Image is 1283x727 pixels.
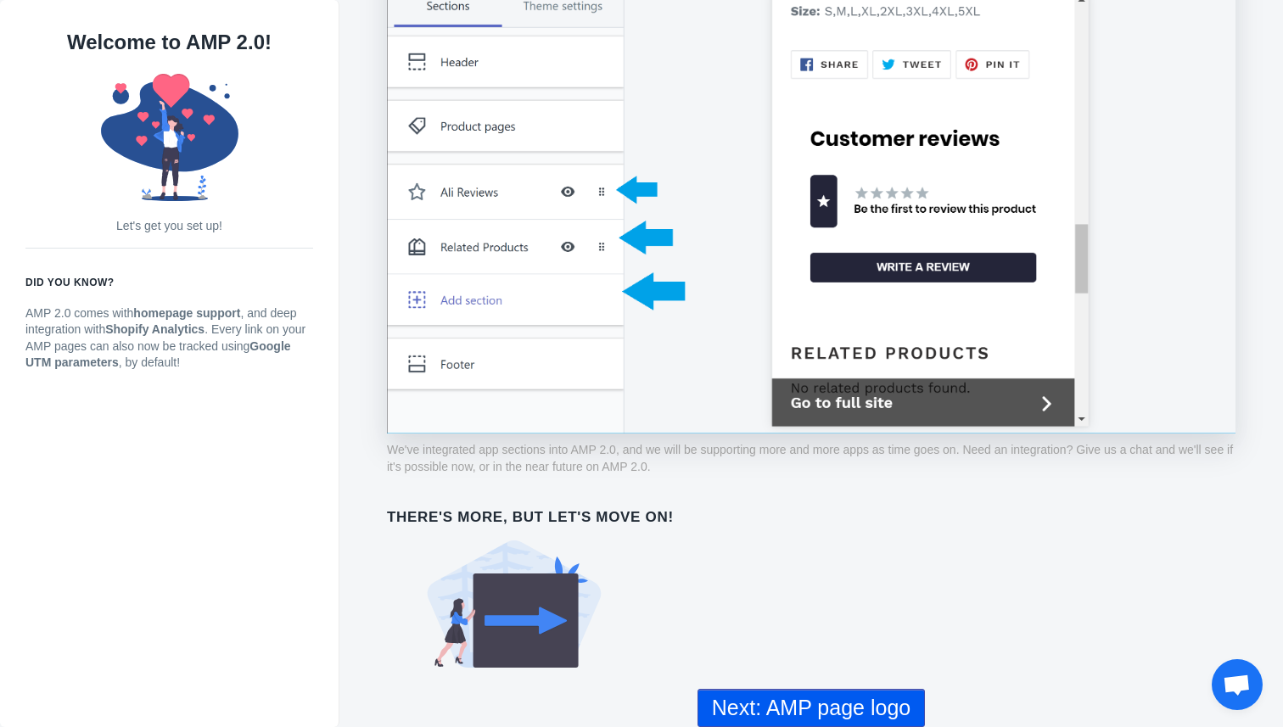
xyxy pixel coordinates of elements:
h6: There's more, but let's move on! [387,509,1235,526]
p: AMP 2.0 comes with , and deep integration with . Every link on your AMP pages can also now be tra... [25,305,313,372]
button: Next: AMP page logo [698,689,925,727]
strong: Shopify Analytics [105,322,204,336]
div: Ouvrir le chat [1212,659,1263,710]
h1: Welcome to AMP 2.0! [25,25,313,59]
p: We've integrated app sections into AMP 2.0, and we will be supporting more and more apps as time ... [387,442,1235,475]
strong: homepage support [133,306,240,320]
p: Let's get you set up! [25,218,313,235]
strong: Google UTM parameters [25,339,291,370]
h6: Did you know? [25,274,313,291]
